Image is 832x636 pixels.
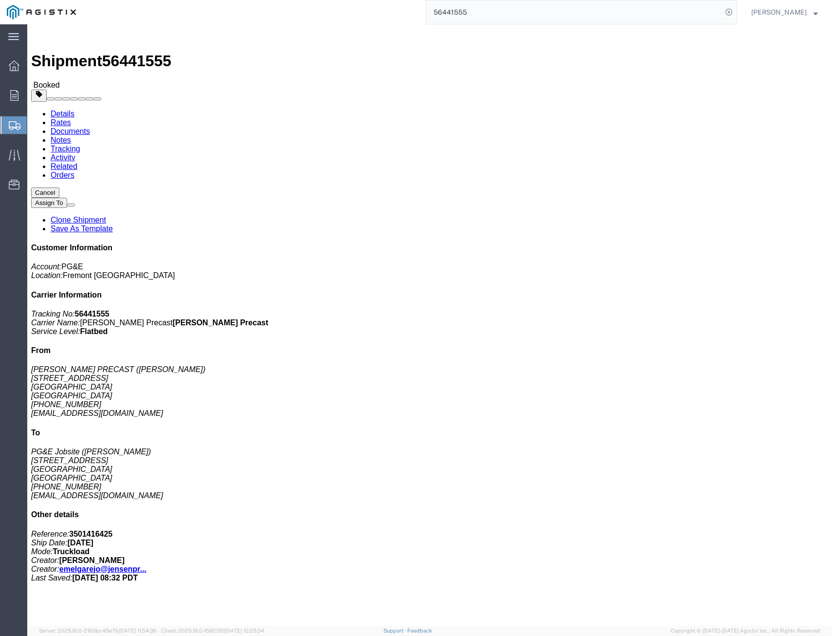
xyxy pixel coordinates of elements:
a: Support [383,628,408,634]
span: Copyright © [DATE]-[DATE] Agistix Inc., All Rights Reserved [670,627,820,635]
button: [PERSON_NAME] [751,6,818,18]
a: Feedback [407,628,432,634]
span: [DATE] 11:54:36 [119,628,157,634]
iframe: FS Legacy Container [27,24,832,626]
input: Search for shipment number, reference number [426,0,722,24]
img: logo [7,5,76,19]
span: Server: 2025.16.0-21b0bc45e7b [39,628,157,634]
span: Leilani Castellanos [751,7,807,18]
span: [DATE] 12:25:34 [225,628,264,634]
span: Client: 2025.16.0-1592391 [161,628,264,634]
